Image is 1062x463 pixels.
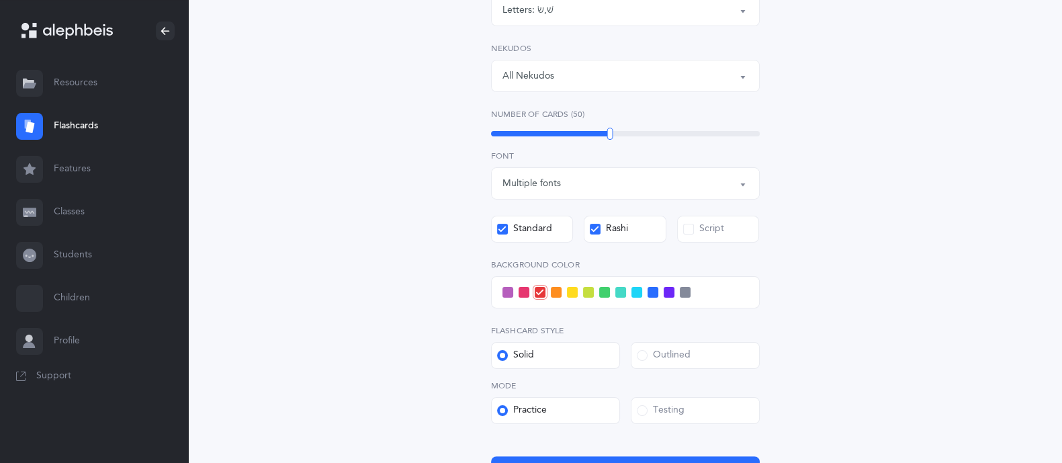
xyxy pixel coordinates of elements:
[995,396,1046,447] iframe: Drift Widget Chat Controller
[491,150,760,162] label: Font
[683,222,724,236] div: Script
[491,167,760,200] button: Multiple fonts
[497,222,552,236] div: Standard
[491,380,760,392] label: Mode
[590,222,628,236] div: Rashi
[491,259,760,271] label: Background color
[491,42,760,54] label: Nekudos
[491,60,760,92] button: All Nekudos
[637,404,684,417] div: Testing
[502,3,537,17] div: Letters:
[537,3,554,17] div: שׁ , שׂ
[502,69,554,83] div: All Nekudos
[502,177,561,191] div: Multiple fonts
[497,404,547,417] div: Practice
[637,349,691,362] div: Outlined
[491,108,760,120] label: Number of Cards (50)
[497,349,534,362] div: Solid
[36,370,71,383] span: Support
[491,325,760,337] label: Flashcard Style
